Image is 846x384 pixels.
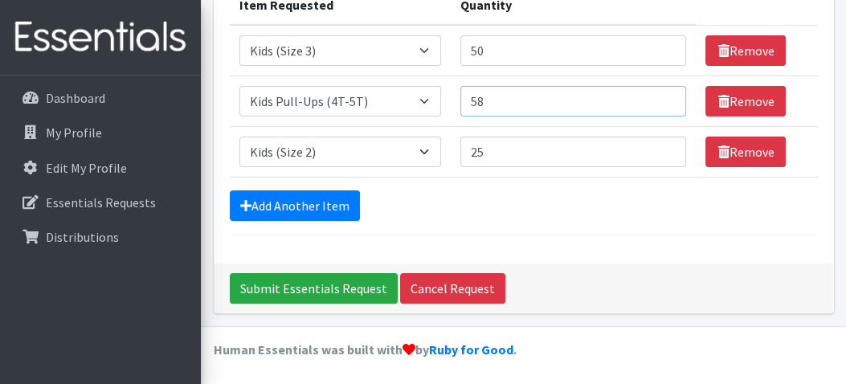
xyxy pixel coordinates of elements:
[6,116,194,149] a: My Profile
[400,273,505,304] a: Cancel Request
[705,86,786,116] a: Remove
[214,341,517,357] strong: Human Essentials was built with by .
[705,137,786,167] a: Remove
[46,160,127,176] p: Edit My Profile
[46,125,102,141] p: My Profile
[6,152,194,184] a: Edit My Profile
[6,186,194,219] a: Essentials Requests
[46,90,105,106] p: Dashboard
[6,10,194,64] img: HumanEssentials
[46,194,156,210] p: Essentials Requests
[230,273,398,304] input: Submit Essentials Request
[230,190,360,221] a: Add Another Item
[46,229,119,245] p: Distributions
[6,82,194,114] a: Dashboard
[705,35,786,66] a: Remove
[6,221,194,253] a: Distributions
[429,341,513,357] a: Ruby for Good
